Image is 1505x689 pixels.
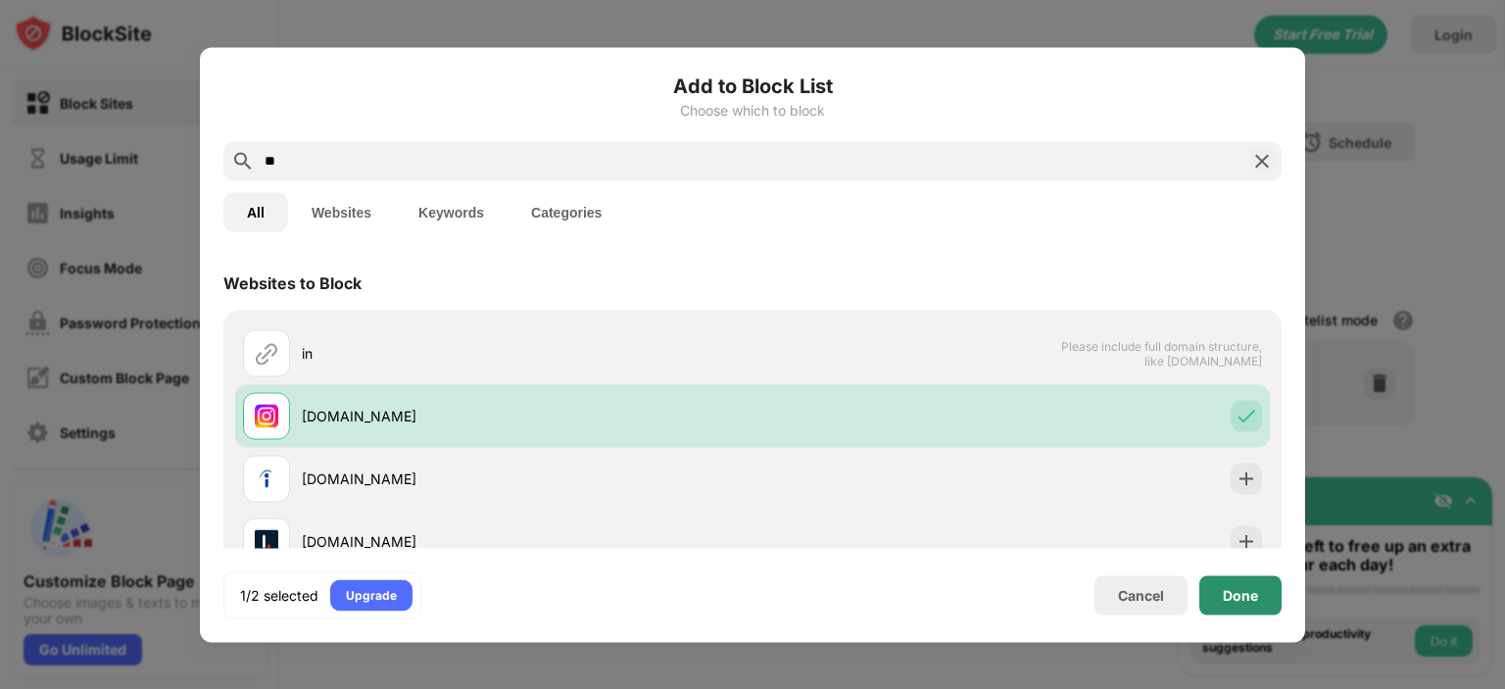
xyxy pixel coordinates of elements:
[346,585,397,605] div: Upgrade
[508,192,625,231] button: Categories
[255,529,278,553] img: favicons
[395,192,508,231] button: Keywords
[302,343,752,364] div: in
[223,71,1282,100] h6: Add to Block List
[240,585,318,605] div: 1/2 selected
[1250,149,1274,172] img: search-close
[1060,338,1262,368] span: Please include full domain structure, like [DOMAIN_NAME]
[255,467,278,490] img: favicons
[255,341,278,365] img: url.svg
[302,406,752,426] div: [DOMAIN_NAME]
[288,192,395,231] button: Websites
[255,404,278,427] img: favicons
[223,272,362,292] div: Websites to Block
[1223,587,1258,603] div: Done
[1118,587,1164,604] div: Cancel
[223,102,1282,118] div: Choose which to block
[302,531,752,552] div: [DOMAIN_NAME]
[223,192,288,231] button: All
[231,149,255,172] img: search.svg
[302,468,752,489] div: [DOMAIN_NAME]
